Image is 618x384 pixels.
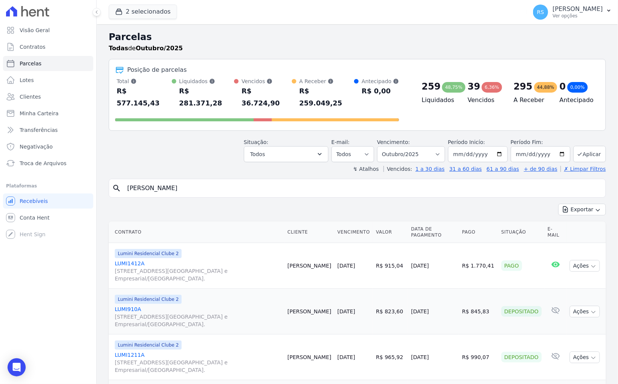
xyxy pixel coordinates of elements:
[422,96,456,105] h4: Liquidados
[373,334,408,380] td: R$ 965,92
[362,77,399,85] div: Antecipado
[179,85,234,109] div: R$ 281.371,28
[501,260,522,271] div: Pago
[3,139,93,154] a: Negativação
[501,306,542,317] div: Depositado
[109,45,128,52] strong: Todas
[570,306,600,317] button: Ações
[459,289,498,334] td: R$ 845,83
[3,89,93,104] a: Clientes
[3,106,93,121] a: Minha Carteira
[20,197,48,205] span: Recebíveis
[115,267,281,282] span: [STREET_ADDRESS][GEOGRAPHIC_DATA] e Empresarial/[GEOGRAPHIC_DATA].
[20,60,42,67] span: Parcelas
[109,44,183,53] p: de
[553,5,603,13] p: [PERSON_NAME]
[537,9,544,15] span: RS
[284,243,334,289] td: [PERSON_NAME]
[573,146,606,162] button: Aplicar
[115,249,182,258] span: Lumini Residencial Clube 2
[115,359,281,374] span: [STREET_ADDRESS][GEOGRAPHIC_DATA] e Empresarial/[GEOGRAPHIC_DATA].
[559,96,593,105] h4: Antecipado
[242,77,292,85] div: Vencidos
[115,295,182,304] span: Lumini Residencial Clube 2
[338,354,355,360] a: [DATE]
[459,243,498,289] td: R$ 1.770,41
[20,43,45,51] span: Contratos
[553,13,603,19] p: Ver opções
[115,305,281,328] a: LUMI910A[STREET_ADDRESS][GEOGRAPHIC_DATA] e Empresarial/[GEOGRAPHIC_DATA].
[3,39,93,54] a: Contratos
[3,23,93,38] a: Visão Geral
[545,221,567,243] th: E-mail
[422,81,441,93] div: 259
[442,82,465,93] div: 48,75%
[408,289,459,334] td: [DATE]
[570,260,600,272] button: Ações
[338,263,355,269] a: [DATE]
[468,96,502,105] h4: Vencidos
[115,351,281,374] a: LUMI1211A[STREET_ADDRESS][GEOGRAPHIC_DATA] e Empresarial/[GEOGRAPHIC_DATA].
[373,221,408,243] th: Valor
[449,166,482,172] a: 31 a 60 dias
[524,166,558,172] a: + de 90 dias
[487,166,519,172] a: 61 a 90 dias
[331,139,350,145] label: E-mail:
[299,85,354,109] div: R$ 259.049,25
[20,126,58,134] span: Transferências
[117,77,172,85] div: Total
[561,166,606,172] a: ✗ Limpar Filtros
[558,204,606,215] button: Exportar
[127,65,187,74] div: Posição de parcelas
[567,82,588,93] div: 0,00%
[3,73,93,88] a: Lotes
[20,159,66,167] span: Troca de Arquivos
[3,122,93,138] a: Transferências
[362,85,399,97] div: R$ 0,00
[482,82,502,93] div: 6,36%
[20,214,49,221] span: Conta Hent
[244,146,328,162] button: Todos
[20,110,59,117] span: Minha Carteira
[20,76,34,84] span: Lotes
[468,81,480,93] div: 39
[109,5,177,19] button: 2 selecionados
[20,93,41,101] span: Clientes
[527,2,618,23] button: RS [PERSON_NAME] Ver opções
[498,221,545,243] th: Situação
[244,139,268,145] label: Situação:
[408,221,459,243] th: Data de Pagamento
[514,96,548,105] h4: A Receber
[408,243,459,289] td: [DATE]
[179,77,234,85] div: Liquidados
[570,351,600,363] button: Ações
[384,166,412,172] label: Vencidos:
[3,194,93,209] a: Recebíveis
[377,139,410,145] label: Vencimento:
[514,81,533,93] div: 295
[373,243,408,289] td: R$ 915,04
[6,181,90,190] div: Plataformas
[534,82,558,93] div: 44,88%
[112,184,121,193] i: search
[250,150,265,159] span: Todos
[117,85,172,109] div: R$ 577.145,43
[448,139,485,145] label: Período Inicío:
[109,30,606,44] h2: Parcelas
[338,308,355,314] a: [DATE]
[109,221,284,243] th: Contrato
[123,181,603,196] input: Buscar por nome do lote ou do cliente
[115,260,281,282] a: LUMI1412A[STREET_ADDRESS][GEOGRAPHIC_DATA] e Empresarial/[GEOGRAPHIC_DATA].
[334,221,373,243] th: Vencimento
[284,289,334,334] td: [PERSON_NAME]
[408,334,459,380] td: [DATE]
[8,358,26,376] div: Open Intercom Messenger
[501,352,542,362] div: Depositado
[416,166,445,172] a: 1 a 30 dias
[353,166,379,172] label: ↯ Atalhos
[115,313,281,328] span: [STREET_ADDRESS][GEOGRAPHIC_DATA] e Empresarial/[GEOGRAPHIC_DATA].
[511,138,570,146] label: Período Fim:
[284,334,334,380] td: [PERSON_NAME]
[559,81,566,93] div: 0
[115,341,182,350] span: Lumini Residencial Clube 2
